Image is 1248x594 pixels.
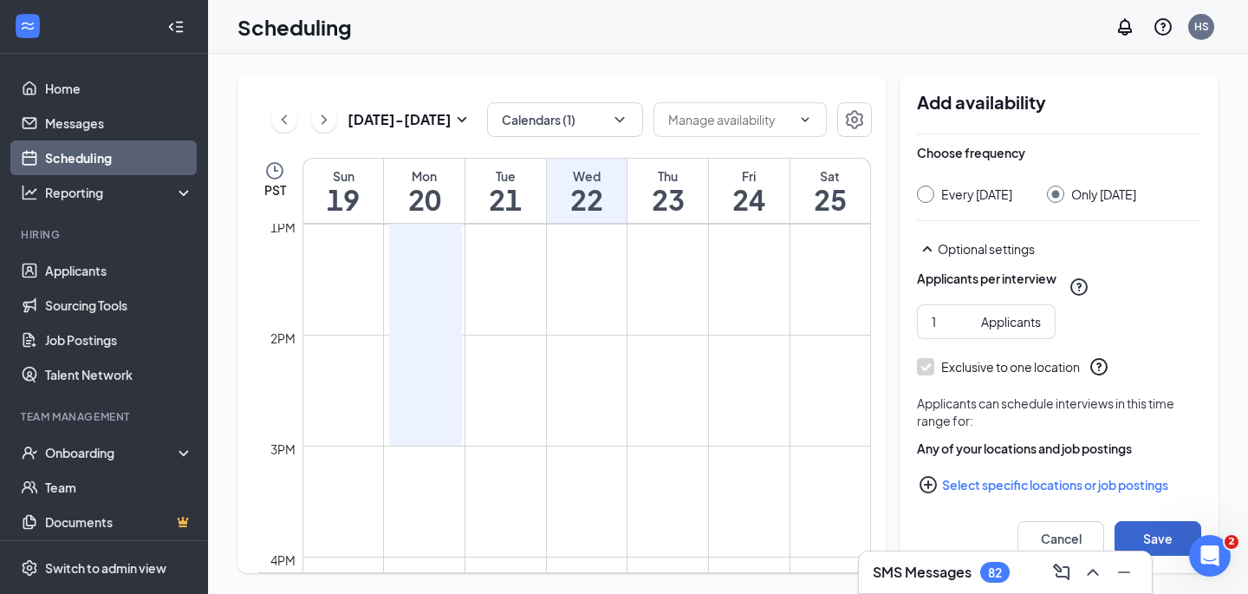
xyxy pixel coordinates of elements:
[1115,521,1201,556] button: Save
[611,111,628,128] svg: ChevronDown
[45,140,193,175] a: Scheduling
[276,109,293,130] svg: ChevronLeft
[668,110,791,129] input: Manage availability
[1110,558,1138,586] button: Minimize
[487,102,643,137] button: Calendars (1)ChevronDown
[45,288,193,323] a: Sourcing Tools
[45,444,179,461] div: Onboarding
[988,565,1002,580] div: 82
[837,102,872,137] button: Settings
[917,395,1201,429] div: Applicants can schedule interviews in this time range for:
[237,12,352,42] h1: Scheduling
[315,109,333,130] svg: ChevronRight
[384,167,465,185] div: Mon
[45,559,166,577] div: Switch to admin view
[271,107,297,133] button: ChevronLeft
[547,185,627,214] h1: 22
[384,159,465,223] a: October 20, 2025
[303,167,383,185] div: Sun
[709,159,790,223] a: October 24, 2025
[45,71,193,106] a: Home
[465,167,546,185] div: Tue
[19,17,36,35] svg: WorkstreamLogo
[709,167,790,185] div: Fri
[627,159,708,223] a: October 23, 2025
[1089,356,1109,377] svg: QuestionInfo
[917,238,1201,259] div: Optional settings
[709,185,790,214] h1: 24
[1153,16,1173,37] svg: QuestionInfo
[1017,521,1104,556] button: Cancel
[384,185,465,214] h1: 20
[547,167,627,185] div: Wed
[981,312,1041,331] div: Applicants
[917,440,1201,457] div: Any of your locations and job postings
[45,323,193,357] a: Job Postings
[267,551,299,570] div: 4pm
[627,167,708,185] div: Thu
[918,474,939,495] svg: PlusCircle
[1115,16,1135,37] svg: Notifications
[45,184,194,201] div: Reporting
[1048,558,1076,586] button: ComposeMessage
[21,184,38,201] svg: Analysis
[348,110,452,129] h3: [DATE] - [DATE]
[873,563,972,582] h3: SMS Messages
[21,409,190,424] div: Team Management
[917,270,1056,287] div: Applicants per interview
[264,160,285,181] svg: Clock
[45,106,193,140] a: Messages
[917,238,938,259] svg: SmallChevronUp
[1051,562,1072,583] svg: ComposeMessage
[790,185,870,214] h1: 25
[938,240,1201,258] div: Optional settings
[267,440,299,459] div: 3pm
[45,505,193,539] a: DocumentsCrown
[917,144,1025,161] div: Choose frequency
[45,357,193,392] a: Talent Network
[627,185,708,214] h1: 23
[1189,535,1231,577] iframe: Intercom live chat
[264,181,286,199] span: PST
[790,167,870,185] div: Sat
[267,218,299,237] div: 1pm
[167,18,185,36] svg: Collapse
[798,113,812,127] svg: ChevronDown
[45,253,193,288] a: Applicants
[1071,186,1136,203] div: Only [DATE]
[452,109,472,130] svg: SmallChevronDown
[1079,558,1107,586] button: ChevronUp
[941,358,1080,375] div: Exclusive to one location
[1069,277,1089,297] svg: QuestionInfo
[1225,535,1238,549] span: 2
[21,227,190,242] div: Hiring
[303,159,383,223] a: October 19, 2025
[21,559,38,577] svg: Settings
[917,467,1201,502] button: Select specific locations or job postingsPlusCircle
[21,444,38,461] svg: UserCheck
[45,470,193,505] a: Team
[465,185,546,214] h1: 21
[917,92,1201,113] h2: Add availability
[844,109,865,130] svg: Settings
[790,159,870,223] a: October 25, 2025
[267,329,299,348] div: 2pm
[547,159,627,223] a: October 22, 2025
[311,107,337,133] button: ChevronRight
[1082,562,1103,583] svg: ChevronUp
[941,186,1012,203] div: Every [DATE]
[1194,19,1209,34] div: HS
[1114,562,1134,583] svg: Minimize
[303,185,383,214] h1: 19
[465,159,546,223] a: October 21, 2025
